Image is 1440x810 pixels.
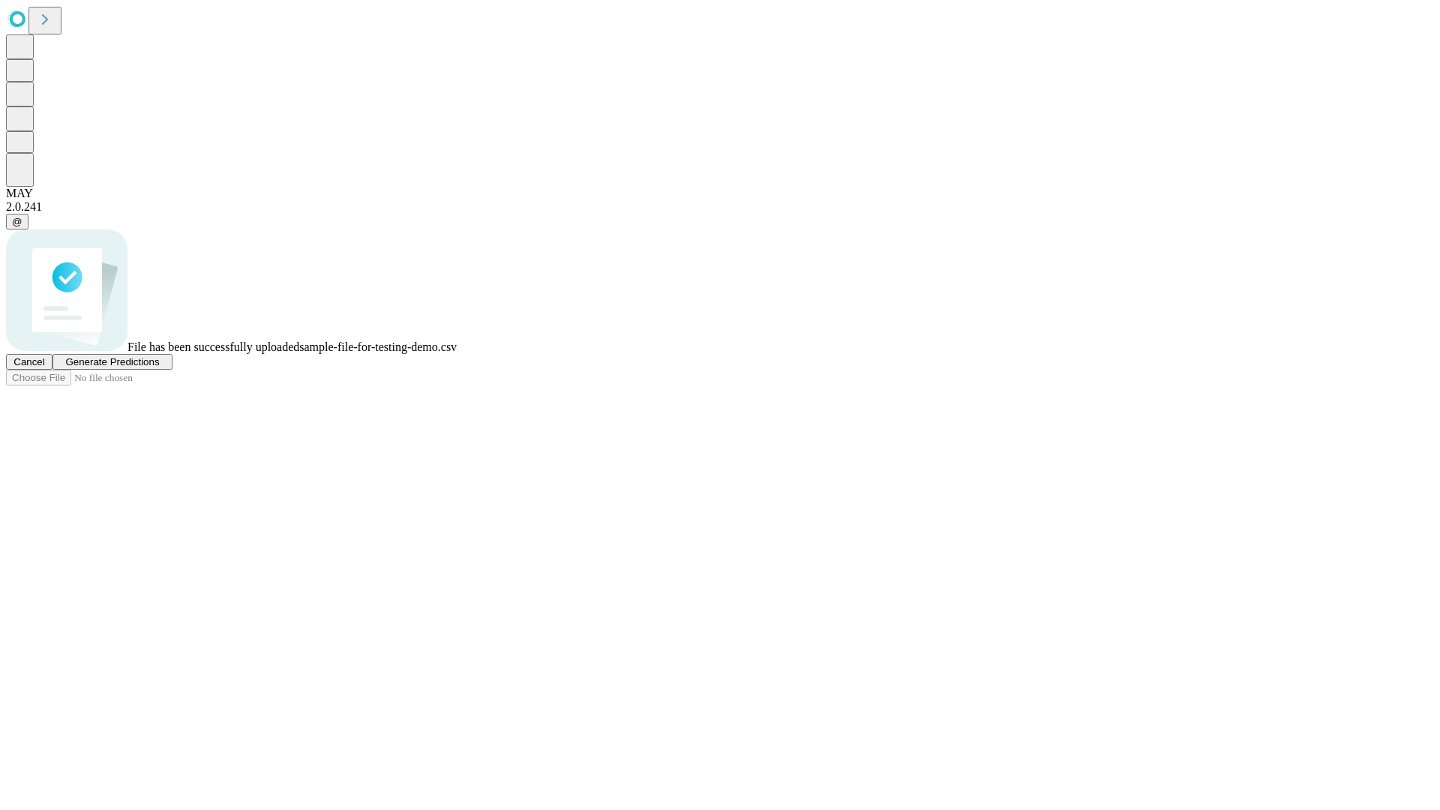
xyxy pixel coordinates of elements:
div: 2.0.241 [6,200,1434,214]
span: File has been successfully uploaded [127,340,299,353]
span: @ [12,216,22,227]
button: @ [6,214,28,229]
span: Generate Predictions [65,356,159,367]
div: MAY [6,187,1434,200]
button: Generate Predictions [52,354,172,370]
button: Cancel [6,354,52,370]
span: Cancel [13,356,45,367]
span: sample-file-for-testing-demo.csv [299,340,457,353]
